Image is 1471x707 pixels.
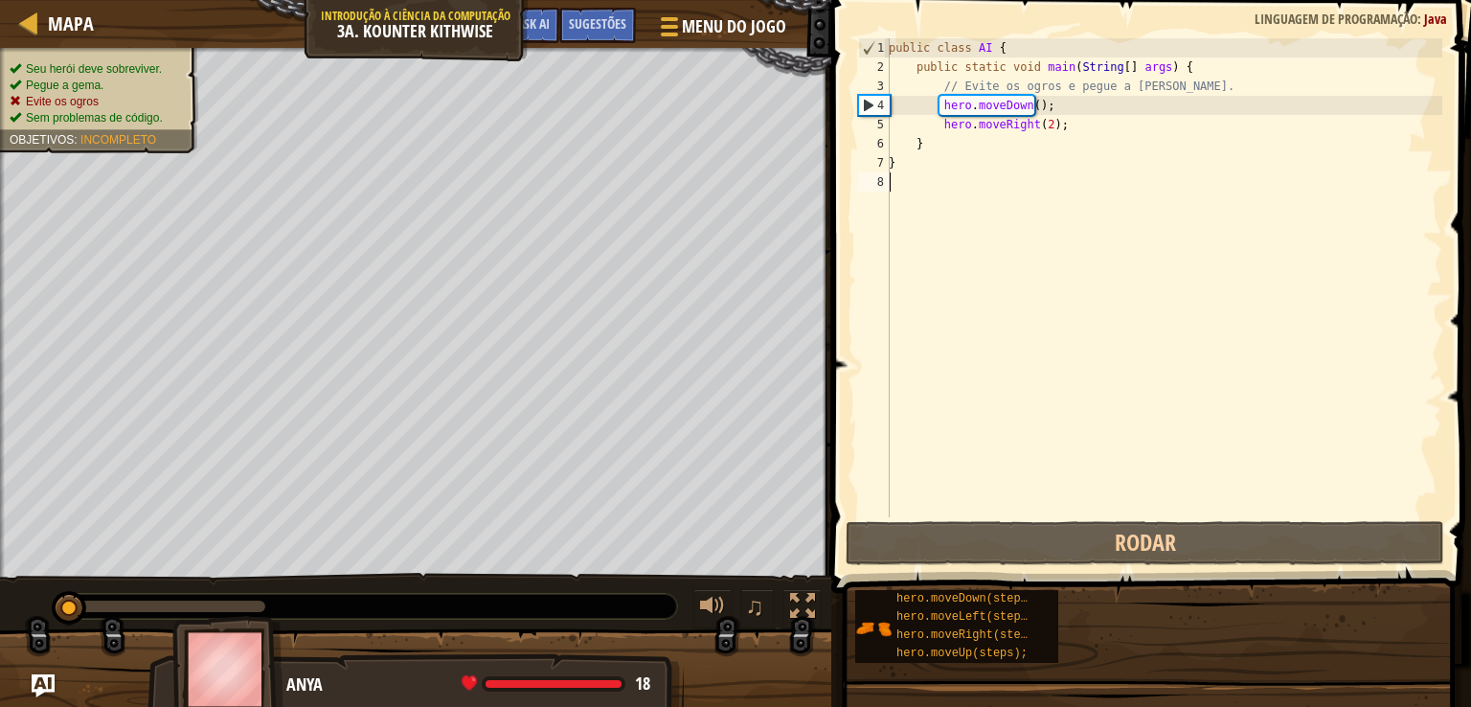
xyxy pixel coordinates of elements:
span: Menu do Jogo [682,14,786,39]
span: Linguagem de programação [1255,10,1417,28]
li: Pegue a gema. [10,78,184,94]
span: hero.moveRight(steps); [896,628,1048,642]
div: 2 [858,57,890,77]
span: Objetivos [10,133,74,147]
span: hero.moveLeft(steps); [896,610,1041,624]
div: Anya [286,673,665,697]
a: Mapa [38,11,94,36]
div: 3 [858,77,890,96]
div: 8 [858,172,890,192]
span: hero.moveUp(steps); [896,647,1028,660]
span: Pegue a gema. [26,79,103,92]
span: : [74,133,80,147]
div: 7 [858,153,890,172]
li: Sem problemas de código. [10,110,184,126]
button: Menu do Jogo [645,8,798,53]
button: Ask AI [508,8,559,43]
span: hero.moveDown(steps); [896,592,1041,605]
span: : [1417,10,1424,28]
span: ♫ [745,592,764,621]
div: 4 [859,96,890,115]
div: 5 [858,115,890,134]
span: Incompleto [80,133,156,147]
button: Rodar [846,521,1444,565]
div: 1 [859,38,890,57]
span: 18 [635,672,650,696]
span: Sugestões [569,14,626,33]
img: portrait.png [855,610,892,647]
li: Seu herói deve sobreviver. [10,61,184,78]
button: Ajuste o volume [693,589,732,628]
span: Sem problemas de código. [26,111,163,125]
span: Java [1424,10,1447,28]
span: Seu herói deve sobreviver. [26,62,162,76]
button: Toggle fullscreen [783,589,822,628]
div: 6 [858,134,890,153]
span: Mapa [48,11,94,36]
li: Evite os ogros [10,94,184,110]
button: ♫ [741,589,774,628]
span: Ask AI [517,14,550,33]
span: Evite os ogros [26,95,99,108]
div: health: 18 / 18 [462,675,650,693]
button: Ask AI [32,674,55,697]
